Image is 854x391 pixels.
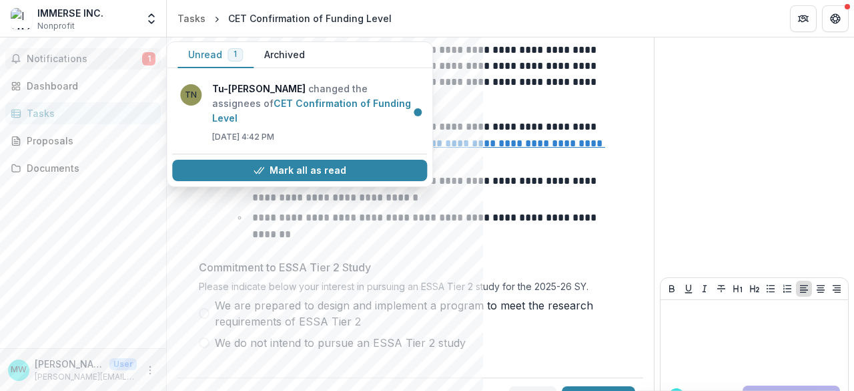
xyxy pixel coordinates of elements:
span: Nonprofit [37,20,75,32]
p: User [109,358,137,370]
button: Align Center [813,281,829,297]
img: IMMERSE INC. [11,8,32,29]
button: Bullet List [763,281,779,297]
a: Tasks [5,102,161,124]
div: Proposals [27,134,150,148]
span: 1 [142,52,155,66]
button: Partners [790,5,817,32]
p: [PERSON_NAME] [35,357,104,371]
span: Notifications [27,53,142,65]
button: Get Help [822,5,849,32]
div: Dashboard [27,79,150,93]
nav: breadcrumb [172,9,397,28]
button: Unread [177,42,254,68]
span: 1 [234,49,237,59]
button: Heading 1 [730,281,746,297]
a: CET Confirmation of Funding Level [212,98,411,124]
p: Commitment to ESSA Tier 2 Study [199,259,371,275]
div: Tasks [177,11,205,25]
button: Underline [681,281,697,297]
button: Align Right [829,281,845,297]
a: Tasks [172,9,211,28]
button: Ordered List [779,281,795,297]
button: Bold [664,281,680,297]
button: Heading 2 [747,281,763,297]
button: Mark all as read [172,160,427,181]
span: We do not intend to pursue an ESSA Tier 2 study [215,335,466,351]
button: Open entity switcher [142,5,161,32]
div: Tasks [27,106,150,120]
button: Align Left [796,281,812,297]
p: changed the assignees of [212,82,419,126]
a: Proposals [5,130,161,152]
a: Dashboard [5,75,161,97]
button: Strike [713,281,729,297]
button: Notifications1 [5,48,161,70]
div: Documents [27,161,150,175]
p: [PERSON_NAME][EMAIL_ADDRESS][DOMAIN_NAME] [35,371,137,383]
span: We are prepared to design and implement a program to meet the research requirements of ESSA Tier 2 [215,297,622,330]
button: Archived [254,42,316,68]
div: CET Confirmation of Funding Level [228,11,392,25]
a: Documents [5,157,161,179]
div: Misty Wilson [11,366,27,374]
div: Please indicate below your interest in pursuing an ESSA Tier 2 study for the 2025-26 SY. [199,281,622,297]
button: Italicize [697,281,713,297]
button: More [142,362,158,378]
div: IMMERSE INC. [37,6,103,20]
